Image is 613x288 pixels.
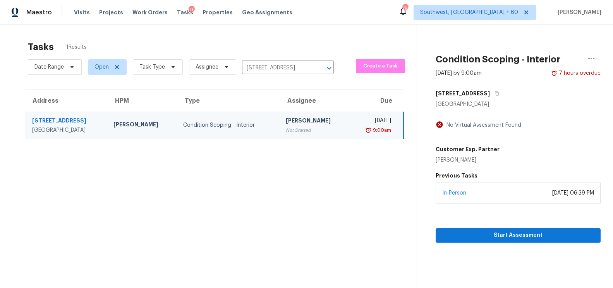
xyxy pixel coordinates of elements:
[371,126,391,134] div: 9:00am
[25,90,107,112] th: Address
[557,69,601,77] div: 7 hours overdue
[66,43,87,51] span: 1 Results
[139,63,165,71] span: Task Type
[551,69,557,77] img: Overdue Alarm Icon
[183,121,273,129] div: Condition Scoping - Interior
[242,9,292,16] span: Geo Assignments
[34,63,64,71] span: Date Range
[356,59,405,73] button: Create a Task
[280,90,349,112] th: Assignee
[132,9,168,16] span: Work Orders
[436,69,482,77] div: [DATE] by 9:00am
[436,145,500,153] h5: Customer Exp. Partner
[324,63,335,74] button: Open
[436,90,490,97] h5: [STREET_ADDRESS]
[203,9,233,16] span: Properties
[436,228,601,243] button: Start Assessment
[436,100,601,108] div: [GEOGRAPHIC_DATA]
[99,9,123,16] span: Projects
[113,121,171,130] div: [PERSON_NAME]
[443,121,521,129] div: No Virtual Assessment Found
[490,86,500,100] button: Copy Address
[436,55,560,63] h2: Condition Scoping - Interior
[286,117,343,126] div: [PERSON_NAME]
[349,90,404,112] th: Due
[242,62,312,74] input: Search by address
[436,121,443,129] img: Artifact Not Present Icon
[442,231,594,240] span: Start Assessment
[360,62,401,71] span: Create a Task
[177,90,279,112] th: Type
[402,5,408,12] div: 790
[436,172,601,179] h5: Previous Tasks
[26,9,52,16] span: Maestro
[74,9,90,16] span: Visits
[355,117,391,126] div: [DATE]
[365,126,371,134] img: Overdue Alarm Icon
[552,189,594,197] div: [DATE] 06:39 PM
[436,156,500,164] div: [PERSON_NAME]
[94,63,109,71] span: Open
[442,190,466,196] a: In-Person
[420,9,518,16] span: Southwest, [GEOGRAPHIC_DATA] + 60
[189,6,195,14] div: 9
[32,126,101,134] div: [GEOGRAPHIC_DATA]
[177,10,193,15] span: Tasks
[28,43,54,51] h2: Tasks
[107,90,177,112] th: HPM
[555,9,601,16] span: [PERSON_NAME]
[32,117,101,126] div: [STREET_ADDRESS]
[196,63,218,71] span: Assignee
[286,126,343,134] div: Not Started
